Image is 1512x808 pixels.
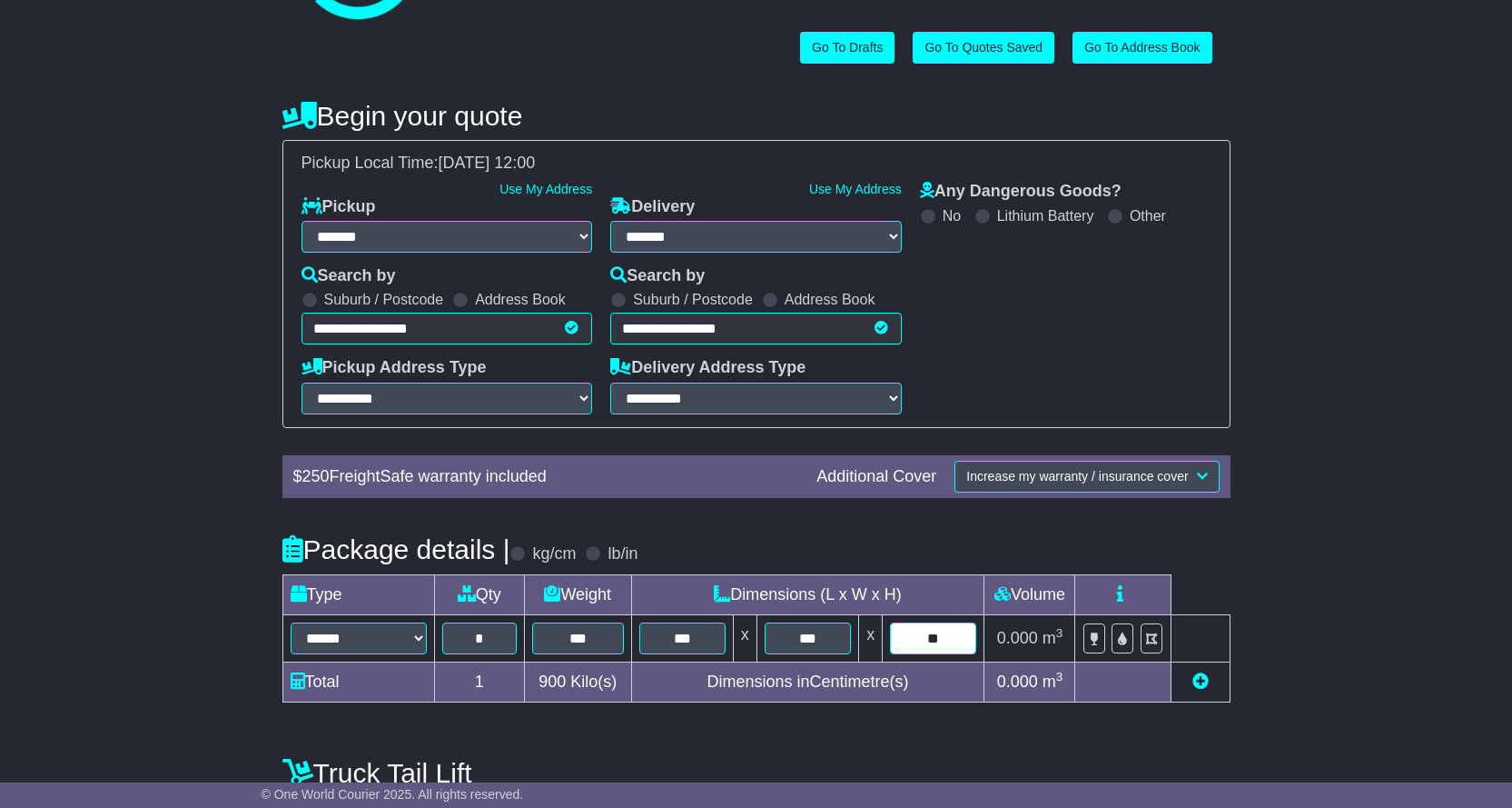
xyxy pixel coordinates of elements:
[524,574,631,614] td: Weight
[539,673,566,691] span: 900
[284,467,808,487] div: $ FreightSafe warranty included
[984,574,1075,614] td: Volume
[610,358,805,378] label: Delivery Address Type
[282,758,1230,788] h4: Truck Tail Lift
[807,467,945,487] div: Additional Cover
[475,291,566,308] label: Address Book
[262,787,524,802] span: © One World Courier 2025. All rights reserved.
[785,291,875,308] label: Address Book
[301,358,487,378] label: Pickup Address Type
[1130,207,1166,224] label: Other
[324,291,444,308] label: Suburb / Postcode
[610,266,705,286] label: Search by
[966,469,1188,484] span: Increase my warranty / insurance cover
[282,101,1230,131] h4: Begin your quote
[292,154,1220,174] div: Pickup Local Time:
[524,662,631,702] td: Kilo(s)
[499,182,592,196] a: Use My Address
[1043,673,1063,691] span: m
[302,467,330,485] span: 250
[1056,626,1063,640] sup: 3
[434,574,524,614] td: Qty
[633,291,753,308] label: Suburb / Postcode
[1192,673,1209,691] a: Add new item
[859,614,883,662] td: x
[920,182,1122,202] label: Any Dangerous Goods?
[997,673,1038,691] span: 0.000
[282,534,510,564] h4: Package details |
[610,197,695,217] label: Delivery
[733,614,756,662] td: x
[631,574,984,614] td: Dimensions (L x W x H)
[282,662,434,702] td: Total
[631,662,984,702] td: Dimensions in Centimetre(s)
[943,207,961,224] label: No
[913,32,1054,64] a: Go To Quotes Saved
[439,154,536,172] span: [DATE] 12:00
[301,197,376,217] label: Pickup
[282,574,434,614] td: Type
[954,461,1219,493] button: Increase my warranty / insurance cover
[800,32,894,64] a: Go To Drafts
[434,662,524,702] td: 1
[532,544,576,564] label: kg/cm
[1043,629,1063,647] span: m
[997,629,1038,647] span: 0.000
[301,266,396,286] label: Search by
[1056,670,1063,683] sup: 3
[608,544,637,564] label: lb/in
[1072,32,1211,64] a: Go To Address Book
[997,207,1094,224] label: Lithium Battery
[809,182,902,196] a: Use My Address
